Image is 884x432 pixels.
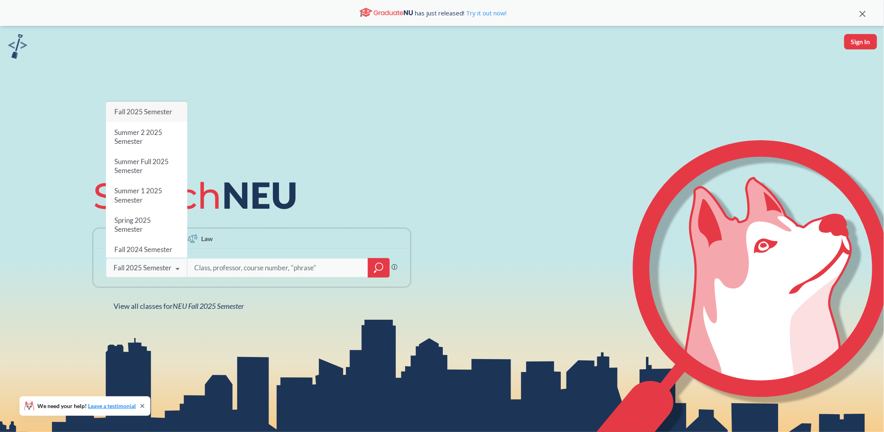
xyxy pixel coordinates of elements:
[173,302,244,310] span: NEU Fall 2025 Semester
[88,402,136,409] a: Leave a testimonial
[8,34,27,61] a: sandbox logo
[465,9,507,17] a: Try it out now!
[415,9,507,17] span: has just released!
[8,34,27,59] img: sandbox logo
[114,216,151,233] span: Spring 2025 Semester
[201,234,213,243] span: Law
[114,157,169,175] span: Summer Full 2025 Semester
[114,128,162,145] span: Summer 2 2025 Semester
[37,403,136,409] span: We need your help!
[368,258,390,278] div: magnifying glass
[193,259,362,276] input: Class, professor, course number, "phrase"
[114,302,244,310] span: View all classes for
[114,107,172,116] span: Fall 2025 Semester
[114,263,172,272] div: Fall 2025 Semester
[844,34,877,49] button: Sign In
[114,246,172,254] span: Fall 2024 Semester
[374,262,384,274] svg: magnifying glass
[114,187,162,204] span: Summer 1 2025 Semester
